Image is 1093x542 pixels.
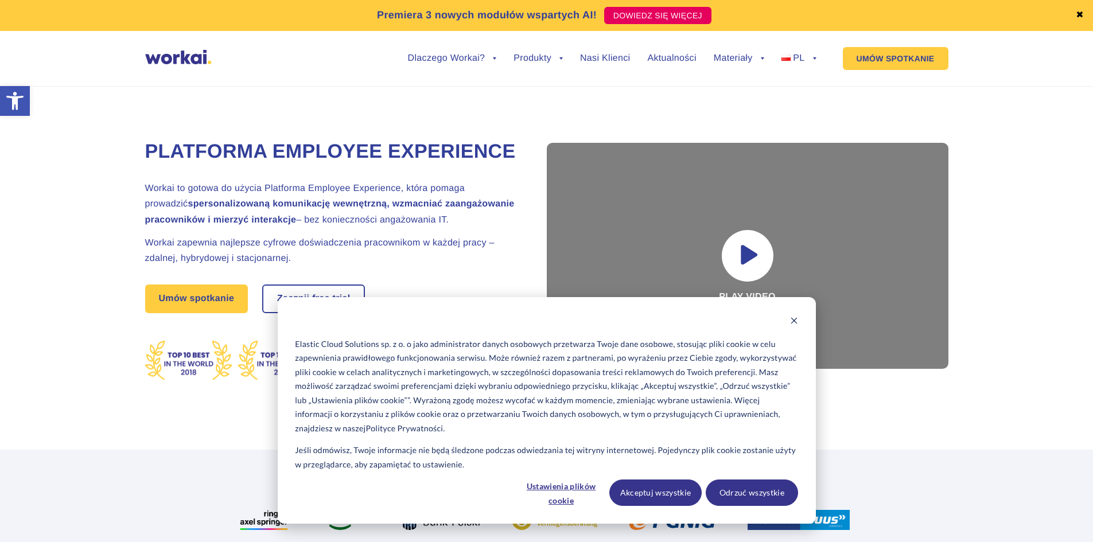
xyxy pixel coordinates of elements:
[793,53,804,63] span: PL
[366,422,445,436] a: Polityce Prywatności.
[263,286,364,312] a: Zacznij free trial
[377,7,597,23] p: Premiera 3 nowych modułów wspartych AI!
[228,475,865,489] h2: Już ponad 100 innowacyjnych korporacji zaufało Workai
[517,479,605,506] button: Ustawienia plików cookie
[547,143,948,369] div: Play video
[145,199,515,224] strong: spersonalizowaną komunikację wewnętrzną, wzmacniać zaangażowanie pracowników i mierzyć interakcje
[604,7,711,24] a: DOWIEDZ SIĘ WIĘCEJ
[580,54,630,63] a: Nasi Klienci
[278,297,816,524] div: Cookie banner
[714,54,764,63] a: Materiały
[514,54,563,63] a: Produkty
[145,284,248,313] a: Umów spotkanie
[145,235,518,266] h2: Workai zapewnia najlepsze cyfrowe doświadczenia pracownikom w każdej pracy – zdalnej, hybrydowej ...
[408,54,497,63] a: Dlaczego Workai?
[790,315,798,329] button: Dismiss cookie banner
[295,337,798,436] p: Elastic Cloud Solutions sp. z o. o jako administrator danych osobowych przetwarza Twoje dane osob...
[609,479,702,506] button: Akceptuj wszystkie
[1076,11,1084,20] a: ✖
[843,47,948,70] a: UMÓW SPOTKANIE
[706,479,798,506] button: Odrzuć wszystkie
[647,54,696,63] a: Aktualności
[145,181,518,228] h2: Workai to gotowa do użycia Platforma Employee Experience, która pomaga prowadzić – bez koniecznoś...
[145,139,518,165] h1: Platforma Employee Experience
[295,443,798,471] p: Jeśli odmówisz, Twoje informacje nie będą śledzone podczas odwiedzania tej witryny internetowej. ...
